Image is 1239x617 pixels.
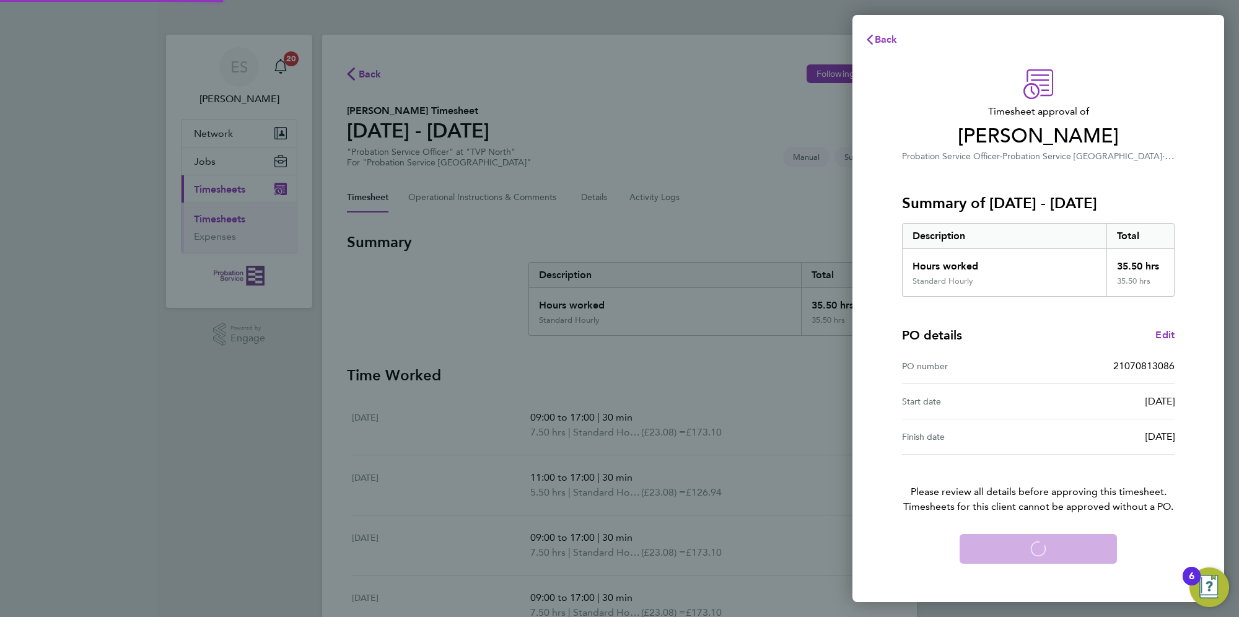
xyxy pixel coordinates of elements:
[1106,224,1175,248] div: Total
[852,27,910,52] button: Back
[1162,150,1175,162] span: ·
[902,193,1175,213] h3: Summary of [DATE] - [DATE]
[902,326,962,344] h4: PO details
[902,223,1175,297] div: Summary of 18 - 24 Aug 2025
[887,499,1189,514] span: Timesheets for this client cannot be approved without a PO.
[1038,394,1175,409] div: [DATE]
[913,276,973,286] div: Standard Hourly
[1002,151,1162,162] span: Probation Service [GEOGRAPHIC_DATA]
[1189,567,1229,607] button: Open Resource Center, 6 new notifications
[1106,249,1175,276] div: 35.50 hrs
[903,224,1106,248] div: Description
[902,124,1175,149] span: [PERSON_NAME]
[902,429,1038,444] div: Finish date
[902,394,1038,409] div: Start date
[902,151,1000,162] span: Probation Service Officer
[903,249,1106,276] div: Hours worked
[902,104,1175,119] span: Timesheet approval of
[1113,360,1175,372] span: 21070813086
[1189,576,1194,592] div: 6
[1155,328,1175,343] a: Edit
[1038,429,1175,444] div: [DATE]
[887,455,1189,514] p: Please review all details before approving this timesheet.
[1155,329,1175,341] span: Edit
[875,33,898,45] span: Back
[902,359,1038,374] div: PO number
[1106,276,1175,296] div: 35.50 hrs
[1000,151,1002,162] span: ·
